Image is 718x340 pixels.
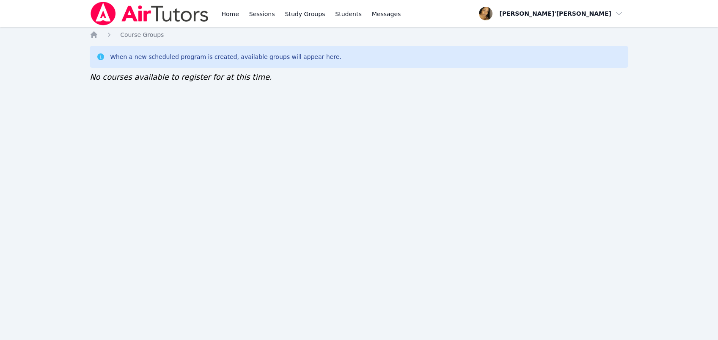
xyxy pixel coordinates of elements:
[110,53,341,61] div: When a new scheduled program is created, available groups will appear here.
[90,31,628,39] nav: Breadcrumb
[90,72,272,81] span: No courses available to register for at this time.
[372,10,401,18] span: Messages
[120,31,164,39] a: Course Groups
[90,2,209,25] img: Air Tutors
[120,31,164,38] span: Course Groups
